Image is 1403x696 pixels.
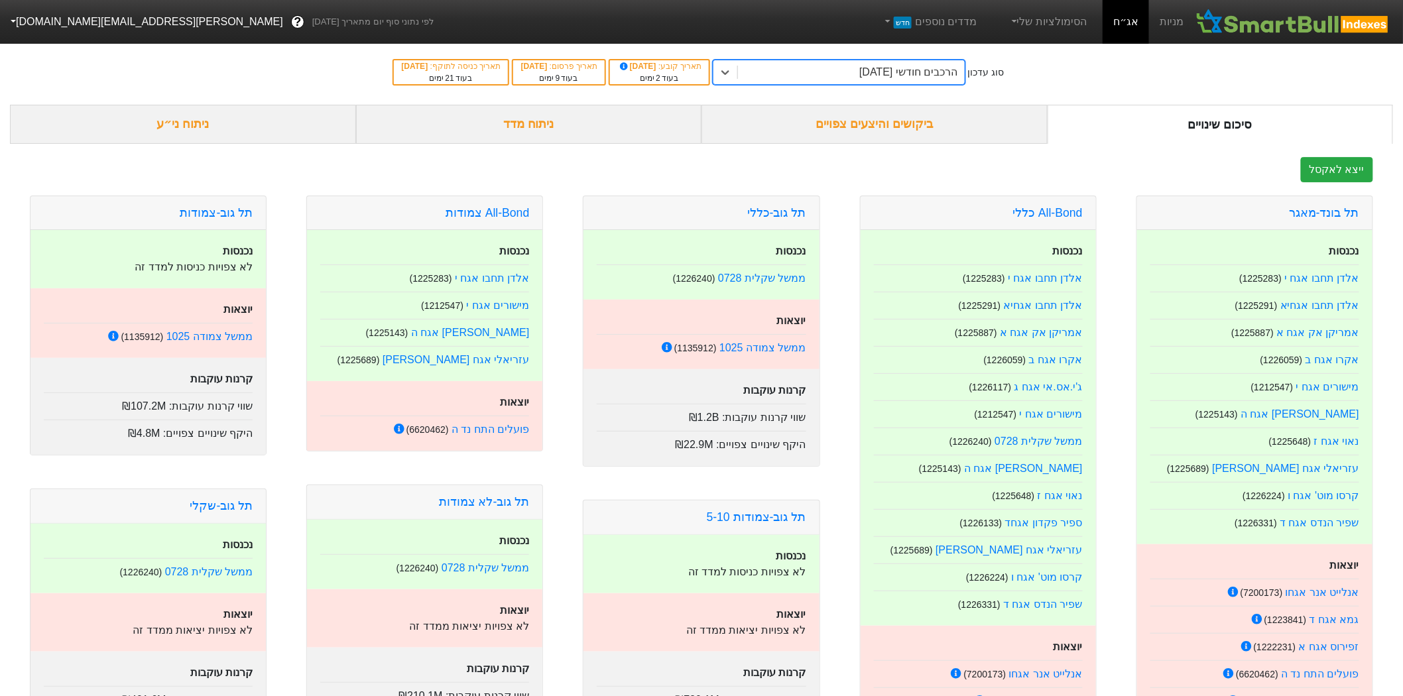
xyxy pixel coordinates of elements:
[1282,668,1359,679] a: פועלים התח נד ה
[223,304,253,315] strong: יוצאות
[421,300,463,311] small: ( 1212547 )
[1288,490,1359,501] a: קרסו מוט' אגח ו
[597,431,806,453] div: היקף שינויים צפויים :
[1280,517,1359,528] a: שפיר הנדס אגח ד
[1310,614,1359,625] a: גמא אגח ד
[617,60,702,72] div: תאריך קובע :
[597,622,806,638] p: לא צפויות יציאות ממדד זה
[960,518,1003,528] small: ( 1226133 )
[894,17,912,29] span: חדש
[294,13,301,31] span: ?
[356,105,702,144] div: ניתוח מדד
[312,15,434,29] span: לפי נתוני סוף יום מתאריך [DATE]
[969,382,1012,392] small: ( 1226117 )
[1235,300,1278,311] small: ( 1225291 )
[1194,9,1392,35] img: SmartBull
[890,545,933,555] small: ( 1225689 )
[410,273,452,284] small: ( 1225283 )
[165,566,253,577] a: ממשל שקלית 0728
[521,62,550,71] span: [DATE]
[467,300,530,311] a: מישורים אגח י
[122,400,166,412] span: ₪107.2M
[984,355,1026,365] small: ( 1226059 )
[1003,599,1082,610] a: שפיר הנדס אגח ד
[44,392,253,414] div: שווי קרנות עוקבות :
[1053,245,1083,257] strong: נכנסות
[975,409,1017,420] small: ( 1212547 )
[718,272,806,284] a: ממשל שקלית 0728
[44,622,253,638] p: לא צפויות יציאות ממדד זה
[1213,463,1360,474] a: עזריאלי אגח [PERSON_NAME]
[1195,409,1238,420] small: ( 1225143 )
[1235,518,1277,528] small: ( 1226331 )
[968,66,1005,80] div: סוג עדכון
[1012,206,1082,219] a: All-Bond כללי
[936,544,1083,555] a: עזריאלי אגח [PERSON_NAME]
[949,436,992,447] small: ( 1226240 )
[190,373,253,384] strong: קרנות עוקבות
[859,64,957,80] div: הרכבים חודשי [DATE]
[366,327,408,338] small: ( 1225143 )
[44,420,253,441] div: היקף שינויים צפויים :
[1008,272,1082,284] a: אלדן תחבו אגח י
[919,463,961,474] small: ( 1225143 )
[719,342,806,353] a: ממשל צמודה 1025
[180,206,253,219] a: תל גוב-צמודות
[1241,408,1360,420] a: [PERSON_NAME] אגח ה
[1009,668,1083,679] a: אנלייט אנר אגחו
[119,567,162,577] small: ( 1226240 )
[1239,273,1282,284] small: ( 1225283 )
[400,72,501,84] div: בעוד ימים
[1289,206,1359,219] a: תל בונד-מאגר
[656,74,660,83] span: 2
[877,9,983,35] a: מדדים נוספיםחדש
[439,495,530,508] a: תל גוב-לא צמודות
[1306,354,1359,365] a: אקרו אגח ב
[1301,157,1373,182] button: ייצא לאקסל
[618,62,659,71] span: [DATE]
[689,412,719,423] span: ₪1.2B
[1299,641,1359,652] a: זפירוס אגח א
[499,535,529,546] strong: נכנסות
[445,74,454,83] span: 21
[223,539,253,550] strong: נכנסות
[500,396,529,408] strong: יוצאות
[1231,327,1274,338] small: ( 1225887 )
[499,245,529,257] strong: נכנסות
[1280,300,1359,311] a: אלדן תחבו אגחיא
[1014,381,1083,392] a: ג'י.אס.אי אגח ג
[674,343,717,353] small: ( 1135912 )
[701,105,1048,144] div: ביקושים והיצעים צפויים
[1054,641,1083,652] strong: יוצאות
[128,428,160,439] span: ₪4.8M
[1285,272,1359,284] a: אלדן תחבו אגח י
[955,327,997,338] small: ( 1225887 )
[1314,435,1359,447] a: נאוי אגח ז
[1286,587,1359,598] a: אנלייט אנר אגחו
[44,259,253,275] p: לא צפויות כניסות למדד זה
[1251,382,1294,392] small: ( 1212547 )
[776,550,806,561] strong: נכנסות
[1296,381,1359,392] a: מישורים אגח י
[337,355,380,365] small: ( 1225689 )
[1020,408,1083,420] a: מישורים אגח י
[400,60,501,72] div: תאריך כניסה לתוקף :
[1329,245,1359,257] strong: נכנסות
[190,667,253,678] strong: קרנות עוקבות
[1029,354,1083,365] a: אקרו אגח ב
[707,510,806,524] a: תל גוב-צמודות 5-10
[1260,355,1303,365] small: ( 1226059 )
[1243,491,1285,501] small: ( 1226224 )
[520,72,598,84] div: בעוד ימים
[520,60,598,72] div: תאריך פרסום :
[1038,490,1083,501] a: נאוי אגח ז
[1264,614,1307,625] small: ( 1223841 )
[777,315,806,326] strong: יוצאות
[743,667,806,678] strong: קרנות עוקבות
[411,327,530,338] a: [PERSON_NAME] אגח ה
[959,300,1001,311] small: ( 1225291 )
[1004,300,1083,311] a: אלדן תחבו אגחיא
[556,74,560,83] span: 9
[121,331,163,342] small: ( 1135912 )
[747,206,806,219] a: תל גוב-כללי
